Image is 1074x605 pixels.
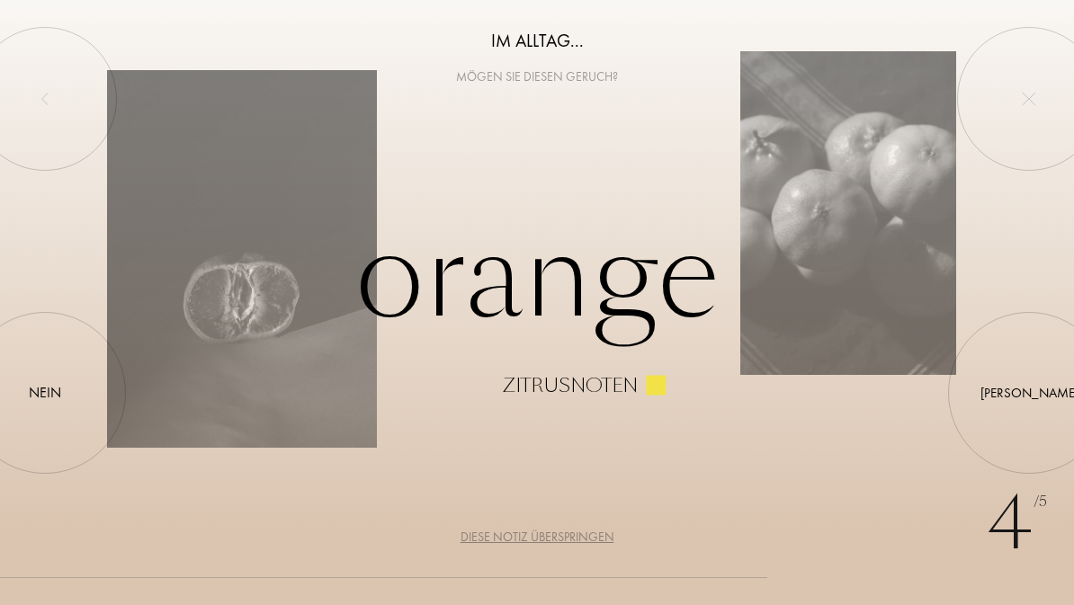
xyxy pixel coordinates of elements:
div: Orange [107,210,966,395]
img: quit_onboard.svg [1022,92,1036,106]
img: left_onboard.svg [38,92,52,106]
div: Diese Notiz überspringen [461,528,614,547]
div: Zitrusnoten [503,375,638,395]
div: 4 [987,470,1047,578]
div: Nein [29,382,61,404]
span: /5 [1034,492,1047,512]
